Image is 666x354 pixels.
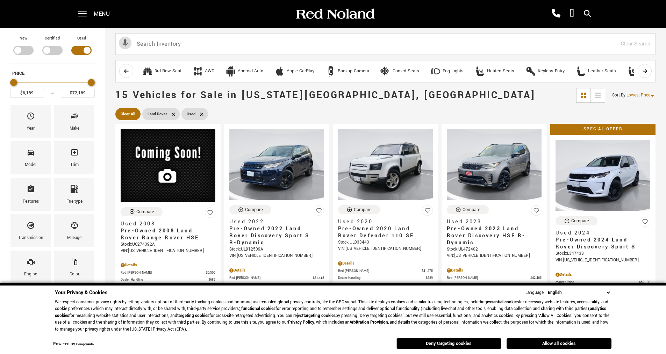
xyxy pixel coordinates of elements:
span: Red [PERSON_NAME] [338,268,422,274]
strong: Arbitration Provision [350,319,388,325]
div: Minimum Price [10,79,17,86]
div: MileageMileage [54,214,94,247]
a: Dealer Handling $689 [121,277,215,282]
span: Pre-Owned 2024 Land Rover Discovery Sport S [556,237,645,251]
span: Dealer Handling [121,277,208,282]
img: 2024 Land Rover Discovery Sport S [556,140,650,211]
div: Cooled Seats [380,66,391,77]
div: ModelModel [10,141,51,174]
span: Dealer Handling [338,275,426,281]
span: Final Price [338,282,417,290]
input: Minimum [10,89,44,98]
a: Used 2020Pre-Owned 2020 Land Rover Defender 110 SE [338,218,433,239]
button: Android AutoAndroid Auto [222,64,267,79]
div: Backup Camera [325,66,336,77]
div: Memory Seats [627,66,638,77]
div: Pricing Details - Pre-Owned 2023 Land Rover Discovery HSE R-Dynamic With Navigation & 4WD [447,267,542,274]
span: $689 [208,277,215,282]
div: Stock : UL033443 [338,239,433,246]
button: Compare Vehicle [447,205,489,214]
div: TrimTrim [54,141,94,174]
button: Leather SeatsLeather Seats [572,64,620,79]
div: Fog Lights [430,66,441,77]
button: Save Vehicle [640,216,650,230]
div: VIN: [US_VEHICLE_IDENTIFICATION_NUMBER] [229,253,324,259]
span: Pre-Owned 2008 Land Rover Range Rover HSE [121,227,210,241]
button: scroll left [119,64,133,78]
strong: functional cookies [241,306,275,312]
div: VIN: [US_VEHICLE_IDENTIFICATION_NUMBER] [338,246,433,252]
div: FueltypeFueltype [54,178,94,211]
span: Market Price [556,280,639,285]
a: Used 2022Pre-Owned 2022 Land Rover Discovery Sport S R-Dynamic [229,218,324,246]
div: Trim [70,161,79,169]
img: 2022 Land Rover Discovery Sport S R-Dynamic [229,129,324,200]
div: Apple CarPlay [287,68,314,74]
strong: essential cookies [487,299,519,305]
img: 2020 Land Rover Defender 110 SE [338,129,433,200]
div: Model [25,161,36,169]
span: Clear All [121,110,135,118]
span: $689 [317,282,324,288]
div: Mileage [67,234,81,242]
input: Maximum [61,89,95,98]
div: Stock : L347438 [556,251,650,257]
div: Make [70,125,79,132]
a: Final Price $41,964 [338,282,433,290]
span: Used 2020 [338,218,428,225]
span: Engine [27,256,35,270]
span: Trim [70,146,79,161]
div: VIN: [US_VEHICLE_IDENTIFICATION_NUMBER] [121,248,215,254]
span: Used 2024 [556,230,645,237]
span: Red [PERSON_NAME] [447,275,530,281]
a: Red [PERSON_NAME] $31,418 [229,275,324,281]
p: We respect consumer privacy rights by letting visitors opt out of third-party tracking cookies an... [55,299,611,333]
button: Backup CameraBackup Camera [322,64,373,79]
div: Compare [463,207,480,213]
img: 2008 Land Rover Range Rover HSE [121,129,215,202]
span: Transmission [27,219,35,234]
strong: targeting cookies [177,313,209,319]
span: Dealer Handling [447,282,535,288]
svg: Click to toggle on voice search [119,37,131,49]
div: Special Offer [550,124,656,135]
a: Dealer Handling $689 [229,282,324,288]
div: YearYear [10,105,51,138]
h5: Price [12,70,93,77]
span: $689 [535,282,542,288]
a: ComplyAuto [76,342,94,347]
a: Used 2024Pre-Owned 2024 Land Rover Discovery Sport S [556,230,650,251]
span: Red [PERSON_NAME] [229,275,313,281]
a: Red [PERSON_NAME] $5,500 [121,270,215,275]
div: Powered by [53,342,94,347]
div: Year [27,125,35,132]
button: Fog LightsFog Lights [427,64,467,79]
button: Allow all cookies [507,338,611,349]
button: Cooled SeatsCooled Seats [377,64,423,79]
div: Maximum Price [88,79,95,86]
div: Stock : UL912509A [229,246,324,253]
div: Compare [354,207,372,213]
img: Red Noland Auto Group [295,8,375,20]
img: 2023 Land Rover Discovery HSE R-Dynamic [447,129,542,200]
div: Transmission [18,234,43,242]
button: Compare Vehicle [338,205,380,214]
div: TransmissionTransmission [10,214,51,247]
div: Backup Camera [338,68,369,74]
label: Used [77,35,86,42]
span: Used 2023 [447,218,536,225]
span: Fueltype [70,183,79,198]
span: $42,465 [530,275,542,281]
a: Privacy Policy [288,319,314,325]
button: Apple CarPlayApple CarPlay [271,64,318,79]
span: Red [PERSON_NAME] [121,270,206,275]
span: Model [27,146,35,161]
div: Android Auto [238,68,263,74]
button: Save Vehicle [531,205,542,219]
span: Pre-Owned 2023 Land Rover Discovery HSE R-Dynamic [447,225,536,246]
button: Compare Vehicle [556,216,597,225]
button: scroll right [638,64,652,78]
button: Keyless EntryKeyless Entry [522,64,568,79]
div: Pricing Details - Pre-Owned 2020 Land Rover Defender 110 SE With Navigation & 4WD [338,260,433,267]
